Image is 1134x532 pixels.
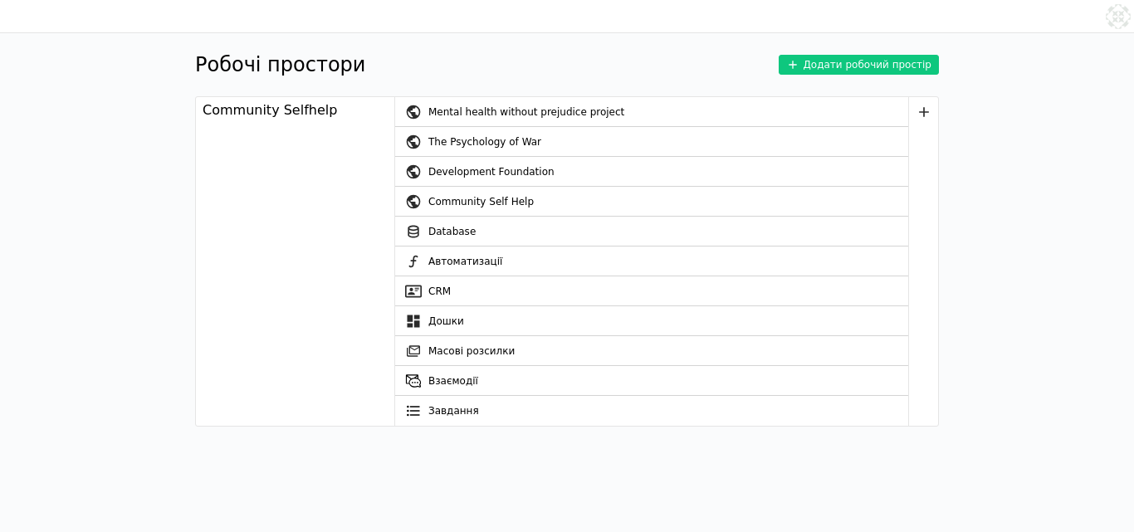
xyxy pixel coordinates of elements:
a: Database [395,217,908,246]
a: Дошки [395,306,908,336]
a: Взаємодії [395,366,908,396]
a: Community Self Help [395,187,908,217]
div: Community Self Help [428,187,908,217]
a: Масові розсилки [395,336,908,366]
button: Додати робочий простір [779,55,939,75]
a: Development Foundation [395,157,908,187]
div: Mental health without prejudice project [428,97,908,127]
h1: Робочі простори [195,50,365,80]
div: Development Foundation [428,157,908,187]
img: 5e104dce91adfcb1a25ab7e28a4d0480 [1106,4,1131,29]
a: Автоматизації [395,246,908,276]
div: Community Selfhelp [203,100,337,120]
a: CRM [395,276,908,306]
a: Mental health without prejudice project [395,97,908,127]
a: Завдання [395,396,908,426]
div: The Psychology of War [428,127,908,157]
a: The Psychology of War [395,127,908,157]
